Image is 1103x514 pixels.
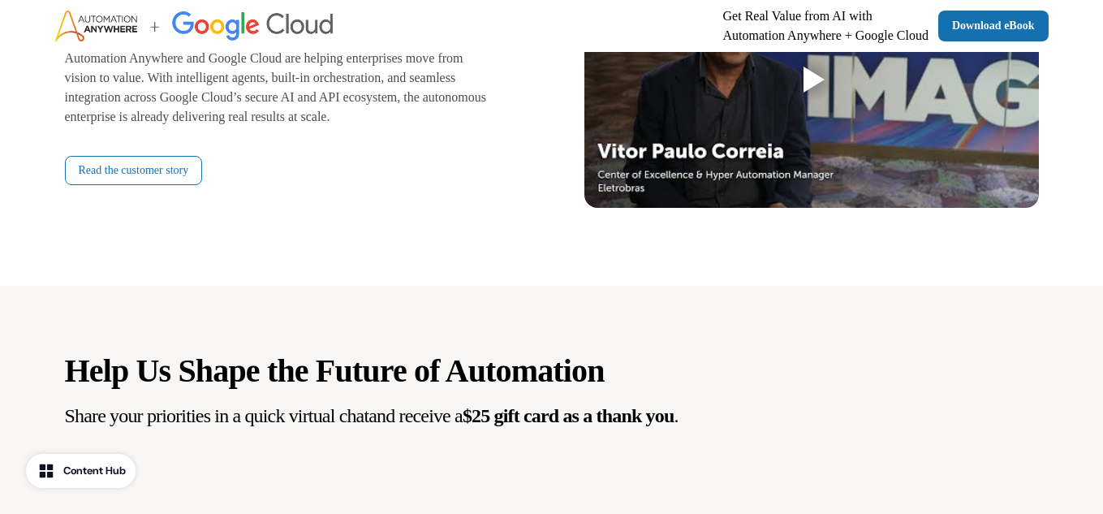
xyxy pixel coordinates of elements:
[65,49,490,127] p: Automation Anywhere and Google Cloud are helping enterprises move from vision to value. With inte...
[938,11,1049,41] a: Download eBook
[65,405,679,426] span: Share your priorities in a quick virtual chatand receive a .
[63,463,126,479] div: Content Hub
[26,454,136,488] button: Content Hub
[65,156,203,185] a: Read the customer story
[723,6,929,45] p: Get Real Value from AI with Automation Anywhere + Google Cloud
[463,405,674,426] strong: $25 gift card as a thank you
[65,352,605,389] strong: Help Us Shape the Future of Automation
